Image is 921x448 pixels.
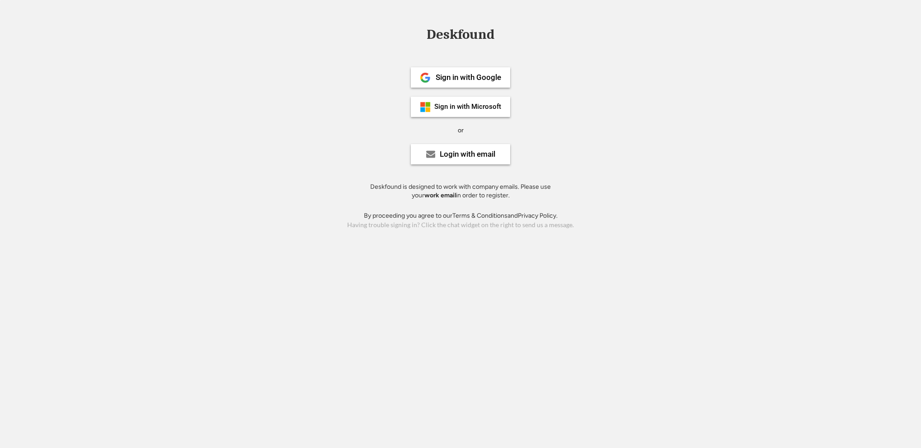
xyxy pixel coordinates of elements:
div: By proceeding you agree to our and [364,211,558,220]
div: Sign in with Microsoft [434,103,501,110]
div: Login with email [440,150,495,158]
strong: work email [424,191,456,199]
a: Terms & Conditions [452,212,507,219]
div: Sign in with Google [436,74,501,81]
img: 1024px-Google__G__Logo.svg.png [420,72,431,83]
img: ms-symbollockup_mssymbol_19.png [420,102,431,112]
div: Deskfound [422,28,499,42]
div: Deskfound is designed to work with company emails. Please use your in order to register. [359,182,562,200]
a: Privacy Policy. [518,212,558,219]
div: or [458,126,464,135]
